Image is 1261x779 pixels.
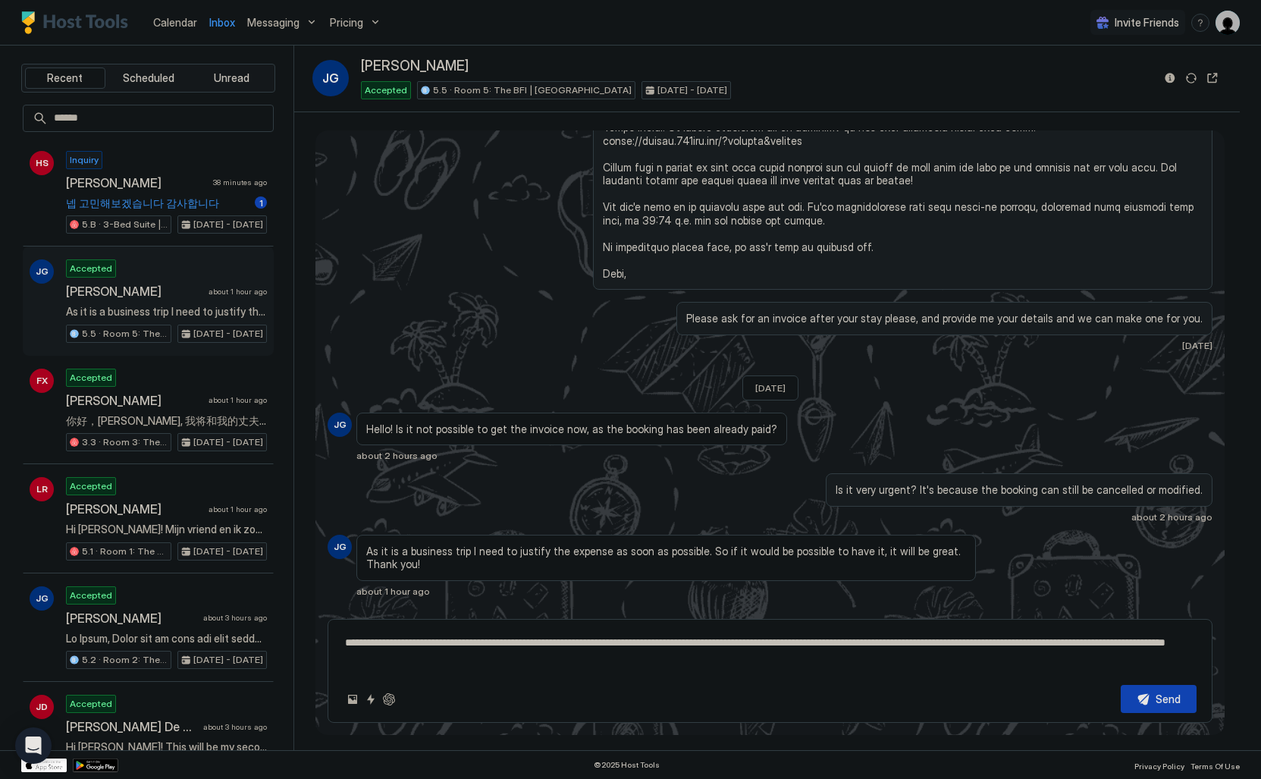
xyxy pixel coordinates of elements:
[322,69,339,87] span: JG
[1134,757,1184,773] a: Privacy Policy
[66,501,202,517] span: [PERSON_NAME]
[21,759,67,772] a: App Store
[66,196,249,210] span: 넵 고민해보겠습니다 감사합니다
[70,262,112,275] span: Accepted
[334,418,347,432] span: JG
[686,312,1203,325] span: Please ask for an invoice after your stay please, and provide me your details and we can make one...
[193,435,263,449] span: [DATE] - [DATE]
[153,14,197,30] a: Calendar
[356,586,430,597] span: about 1 hour ago
[82,653,168,667] span: 5.2 · Room 2: The Barbican | Ground floor | [GEOGRAPHIC_DATA]
[247,16,300,30] span: Messaging
[36,156,49,170] span: HS
[66,632,267,646] span: Lo Ipsum, Dolor sit am cons adi elit seddoei! Te'in utlabor et dolo mag al Enimad. Mi veni qui no...
[66,611,197,626] span: [PERSON_NAME]
[203,613,267,623] span: about 3 hours ago
[1161,69,1179,87] button: Reservation information
[66,175,207,190] span: [PERSON_NAME]
[21,64,275,93] div: tab-group
[366,422,777,436] span: Hello! Is it not possible to get the invoice now, as the booking has been already paid?
[1190,762,1240,771] span: Terms Of Use
[191,68,271,89] button: Unread
[82,545,168,558] span: 5.1 · Room 1: The Sixties | Ground floor | [GEOGRAPHIC_DATA]
[1216,11,1240,35] div: User profile
[1203,69,1222,87] button: Open reservation
[193,545,263,558] span: [DATE] - [DATE]
[66,284,202,299] span: [PERSON_NAME]
[1156,691,1181,707] div: Send
[193,327,263,341] span: [DATE] - [DATE]
[755,382,786,394] span: [DATE]
[343,690,362,708] button: Upload image
[356,450,438,461] span: about 2 hours ago
[66,719,197,734] span: [PERSON_NAME] De La [PERSON_NAME]
[657,83,727,97] span: [DATE] - [DATE]
[153,16,197,29] span: Calendar
[70,371,112,385] span: Accepted
[362,690,380,708] button: Quick reply
[66,740,267,754] span: Hi [PERSON_NAME]! This will be my second time visiting [GEOGRAPHIC_DATA] as I am familiar with th...
[36,700,48,714] span: JD
[82,435,168,449] span: 3.3 · Room 3: The V&A | Master bedroom | [GEOGRAPHIC_DATA]
[433,83,632,97] span: 5.5 · Room 5: The BFI | [GEOGRAPHIC_DATA]
[48,105,273,131] input: Input Field
[380,690,398,708] button: ChatGPT Auto Reply
[123,71,174,85] span: Scheduled
[209,14,235,30] a: Inbox
[213,177,267,187] span: 38 minutes ago
[25,68,105,89] button: Recent
[1115,16,1179,30] span: Invite Friends
[66,414,267,428] span: 你好，[PERSON_NAME], 我将和我的丈夫与9月底至十月初来[GEOGRAPHIC_DATA]游玩，我们看到你的房子，觉得非常棒，我们会遵守入住须知，我们期待这次的旅行。
[21,11,135,34] a: Host Tools Logo
[209,395,267,405] span: about 1 hour ago
[1190,757,1240,773] a: Terms Of Use
[203,722,267,732] span: about 3 hours ago
[47,71,83,85] span: Recent
[66,305,267,319] span: As it is a business trip I need to justify the expense as soon as possible. So if it would be pos...
[209,16,235,29] span: Inbox
[1131,511,1212,523] span: about 2 hours ago
[594,760,660,770] span: © 2025 Host Tools
[214,71,249,85] span: Unread
[209,287,267,297] span: about 1 hour ago
[66,523,267,536] span: Hi [PERSON_NAME]! Mijn vriend en ik zouden graag willen verblijven in jouw ruimte! We willen graa...
[36,592,49,605] span: JG
[1182,340,1212,351] span: [DATE]
[1121,685,1197,713] button: Send
[36,265,49,278] span: JG
[15,727,52,764] div: Open Intercom Messenger
[193,653,263,667] span: [DATE] - [DATE]
[108,68,189,89] button: Scheduled
[361,58,469,75] span: [PERSON_NAME]
[334,540,347,554] span: JG
[66,393,202,408] span: [PERSON_NAME]
[365,83,407,97] span: Accepted
[36,374,48,388] span: FX
[70,697,112,711] span: Accepted
[330,16,363,30] span: Pricing
[82,327,168,341] span: 5.5 · Room 5: The BFI | [GEOGRAPHIC_DATA]
[1134,762,1184,771] span: Privacy Policy
[36,482,48,496] span: LR
[259,197,263,209] span: 1
[193,218,263,231] span: [DATE] - [DATE]
[70,589,112,602] span: Accepted
[1182,69,1200,87] button: Sync reservation
[836,483,1203,497] span: Is it very urgent? It's because the booking can still be cancelled or modified.
[73,759,118,772] a: Google Play Store
[1191,14,1209,32] div: menu
[82,218,168,231] span: 5.B · 3-Bed Suite | Private Bath | [GEOGRAPHIC_DATA]
[209,504,267,514] span: about 1 hour ago
[366,545,966,571] span: As it is a business trip I need to justify the expense as soon as possible. So if it would be pos...
[70,153,99,167] span: Inquiry
[70,479,112,493] span: Accepted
